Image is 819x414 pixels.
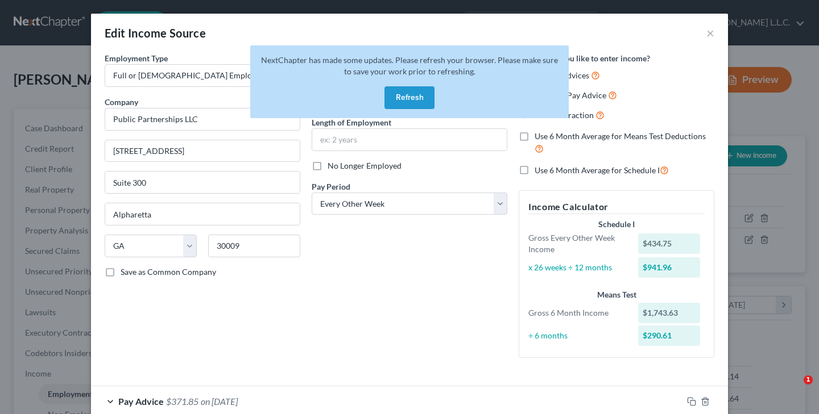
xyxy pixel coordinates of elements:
span: Use 6 Month Average for Schedule I [535,165,660,175]
button: Refresh [384,86,435,109]
div: x 26 weeks ÷ 12 months [523,262,632,273]
h5: Income Calculator [528,200,705,214]
div: Means Test [528,289,705,300]
div: Gross Every Other Week Income [523,232,632,255]
div: Edit Income Source [105,25,206,41]
span: Use 6 Month Average for Means Test Deductions [535,131,706,141]
span: Just One Pay Advice [535,90,606,100]
input: Search company by name... [105,108,300,131]
span: Pay Advice [118,396,164,407]
span: on [DATE] [201,396,238,407]
span: 1 [804,375,813,384]
span: Employment Type [105,53,168,63]
input: Unit, Suite, etc... [105,172,300,193]
div: $434.75 [638,233,701,254]
input: ex: 2 years [312,129,507,150]
div: Gross 6 Month Income [523,307,632,319]
span: Save as Common Company [121,267,216,277]
span: Company [105,97,138,107]
span: $371.85 [166,396,198,407]
label: How would you like to enter income? [519,52,650,64]
input: Enter zip... [208,235,300,257]
div: $290.61 [638,325,701,346]
input: Enter address... [105,140,300,162]
div: $1,743.63 [638,303,701,323]
iframe: Intercom live chat [780,375,808,403]
div: ÷ 6 months [523,330,632,341]
span: No Longer Employed [328,161,402,170]
button: × [706,26,714,40]
div: $941.96 [638,257,701,278]
div: Schedule I [528,219,705,230]
span: Pay Period [312,182,350,191]
span: NextChapter has made some updates. Please refresh your browser. Please make sure to save your wor... [261,55,558,76]
input: Enter city... [105,203,300,225]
